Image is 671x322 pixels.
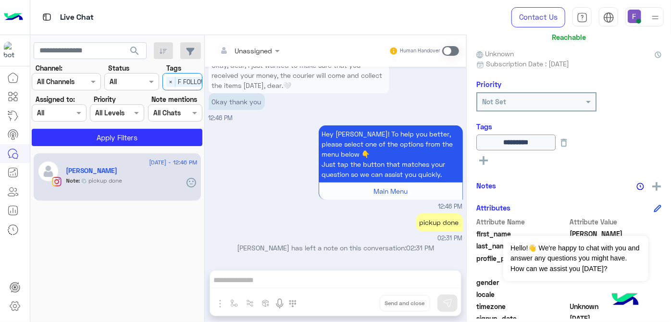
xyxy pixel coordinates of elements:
img: notes [636,183,644,190]
label: Tags [166,63,181,73]
span: Main Menu [373,187,408,195]
img: defaultAdmin.png [37,161,59,182]
h6: Priority [476,80,501,88]
span: pickup done [88,176,122,185]
label: Assigned to: [36,94,75,104]
span: 02:31 PM [406,244,434,252]
h6: Attributes [476,203,510,212]
span: F FOLLOW UP [175,77,218,87]
a: Contact Us [511,7,565,27]
img: 317874714732967 [4,42,21,59]
label: Channel: [36,63,62,73]
span: search [129,45,140,57]
div: pickup done [416,213,463,231]
button: Apply Filters [32,129,202,146]
label: Note mentions [151,94,197,104]
h6: Tags [476,122,661,131]
b: : [79,177,89,184]
label: Priority [94,94,116,104]
span: timezone [476,301,568,311]
p: 28/8/2025, 12:46 PM [209,57,389,94]
span: Unknown [476,49,514,59]
span: profile_pic [476,253,568,275]
b: Note [66,177,79,184]
span: Hello!👋 We're happy to chat with you and answer any questions you might have. How can we assist y... [503,236,648,281]
span: × [166,77,175,87]
p: 28/8/2025, 12:46 PM [209,93,265,110]
label: Status [108,63,129,73]
img: hulul-logo.png [609,284,642,317]
span: Attribute Name [476,217,568,227]
button: search [123,42,147,63]
span: first_name [476,229,568,239]
a: tab [572,7,592,27]
p: [PERSON_NAME] has left a note on this conversation: [209,243,463,253]
span: gender [476,277,568,287]
img: Instagram [52,177,62,186]
img: profile [649,12,661,24]
span: locale [476,289,568,299]
h6: Notes [476,181,496,190]
p: Live Chat [60,11,94,24]
span: Unknown [570,301,662,311]
span: 02:31 PM [438,234,463,243]
img: tab [603,12,614,23]
span: last_name [476,241,568,251]
span: 12:46 PM [209,114,233,122]
img: add [652,182,661,191]
img: userImage [628,10,641,23]
img: tab [577,12,588,23]
small: Human Handover [400,47,440,55]
p: 28/8/2025, 12:46 PM [319,125,463,183]
span: [DATE] - 12:46 PM [149,158,197,167]
h6: Reachable [552,33,586,41]
img: tab [41,11,53,23]
span: Subscription Date : [DATE] [486,59,569,69]
h5: Lydia Ashraf [66,167,118,175]
button: Send and close [380,295,430,311]
span: null [570,289,662,299]
span: 12:46 PM [438,202,463,211]
img: Logo [4,7,23,27]
span: null [570,277,662,287]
